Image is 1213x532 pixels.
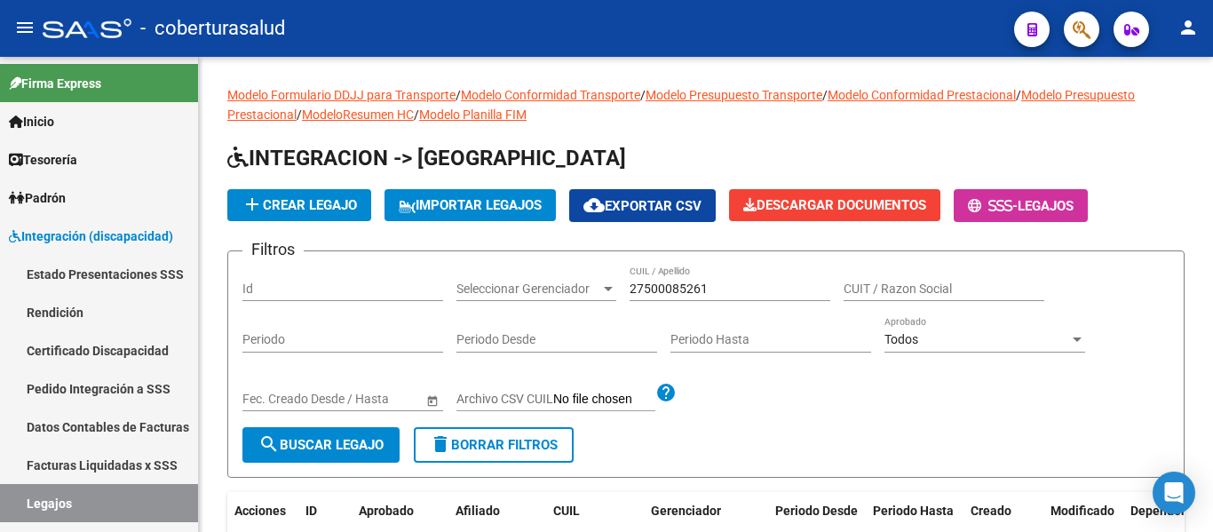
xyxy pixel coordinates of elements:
input: Archivo CSV CUIL [553,392,655,408]
span: Todos [884,332,918,346]
button: Descargar Documentos [729,189,940,221]
button: Crear Legajo [227,189,371,221]
mat-icon: person [1177,17,1199,38]
span: INTEGRACION -> [GEOGRAPHIC_DATA] [227,146,626,171]
span: Inicio [9,112,54,131]
mat-icon: delete [430,433,451,455]
span: Gerenciador [651,504,721,518]
button: IMPORTAR LEGAJOS [385,189,556,221]
span: Padrón [9,188,66,208]
input: Fecha inicio [242,392,307,407]
span: Seleccionar Gerenciador [456,282,600,297]
span: Crear Legajo [242,197,357,213]
button: Borrar Filtros [414,427,574,463]
a: ModeloResumen HC [302,107,414,122]
a: Modelo Conformidad Prestacional [828,88,1016,102]
div: Open Intercom Messenger [1153,472,1195,514]
span: Legajos [1018,198,1074,214]
span: Borrar Filtros [430,437,558,453]
mat-icon: help [655,382,677,403]
mat-icon: cloud_download [583,195,605,216]
span: Archivo CSV CUIL [456,392,553,406]
a: Modelo Conformidad Transporte [461,88,640,102]
span: Acciones [234,504,286,518]
h3: Filtros [242,237,304,262]
span: Firma Express [9,74,101,93]
span: Integración (discapacidad) [9,226,173,246]
span: CUIL [553,504,580,518]
span: Aprobado [359,504,414,518]
span: Buscar Legajo [258,437,384,453]
span: - [968,198,1018,214]
span: Periodo Desde [775,504,858,518]
a: Modelo Presupuesto Transporte [646,88,822,102]
span: Afiliado [456,504,500,518]
a: Modelo Formulario DDJJ para Transporte [227,88,456,102]
span: Tesorería [9,150,77,170]
span: Dependencia [1130,504,1205,518]
button: Buscar Legajo [242,427,400,463]
button: Open calendar [423,391,441,409]
mat-icon: search [258,433,280,455]
span: Descargar Documentos [743,197,926,213]
span: IMPORTAR LEGAJOS [399,197,542,213]
span: - coberturasalud [140,9,285,48]
mat-icon: menu [14,17,36,38]
span: Periodo Hasta [873,504,954,518]
span: Creado [971,504,1011,518]
span: ID [305,504,317,518]
a: Modelo Planilla FIM [419,107,527,122]
input: Fecha fin [322,392,409,407]
span: Modificado [1050,504,1114,518]
span: Exportar CSV [583,198,702,214]
mat-icon: add [242,194,263,215]
button: -Legajos [954,189,1088,222]
button: Exportar CSV [569,189,716,222]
